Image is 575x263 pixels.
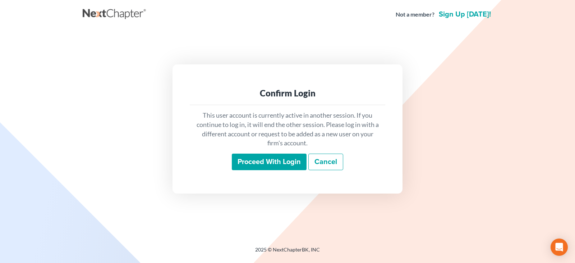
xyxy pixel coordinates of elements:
div: Confirm Login [195,87,379,99]
a: Cancel [308,154,343,170]
div: Open Intercom Messenger [551,239,568,256]
a: Sign up [DATE]! [437,11,492,18]
p: This user account is currently active in another session. If you continue to log in, it will end ... [195,111,379,148]
input: Proceed with login [232,154,307,170]
div: 2025 © NextChapterBK, INC [83,246,492,259]
strong: Not a member? [396,10,434,19]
